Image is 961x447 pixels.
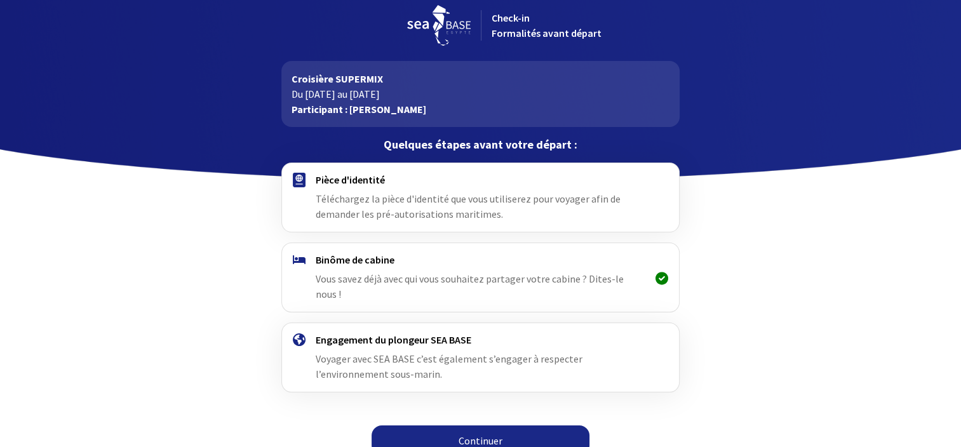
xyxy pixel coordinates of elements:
[316,192,621,220] span: Téléchargez la pièce d'identité que vous utiliserez pour voyager afin de demander les pré-autoris...
[316,352,582,380] span: Voyager avec SEA BASE c’est également s’engager à respecter l’environnement sous-marin.
[293,333,306,346] img: engagement.svg
[316,173,645,186] h4: Pièce d'identité
[407,5,471,46] img: logo_seabase.svg
[292,71,669,86] p: Croisière SUPERMIX
[292,86,669,102] p: Du [DATE] au [DATE]
[293,255,306,264] img: binome.svg
[316,253,645,266] h4: Binôme de cabine
[292,102,669,117] p: Participant : [PERSON_NAME]
[316,333,645,346] h4: Engagement du plongeur SEA BASE
[492,11,601,39] span: Check-in Formalités avant départ
[281,137,680,152] p: Quelques étapes avant votre départ :
[293,173,306,187] img: passport.svg
[316,272,624,300] span: Vous savez déjà avec qui vous souhaitez partager votre cabine ? Dites-le nous !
